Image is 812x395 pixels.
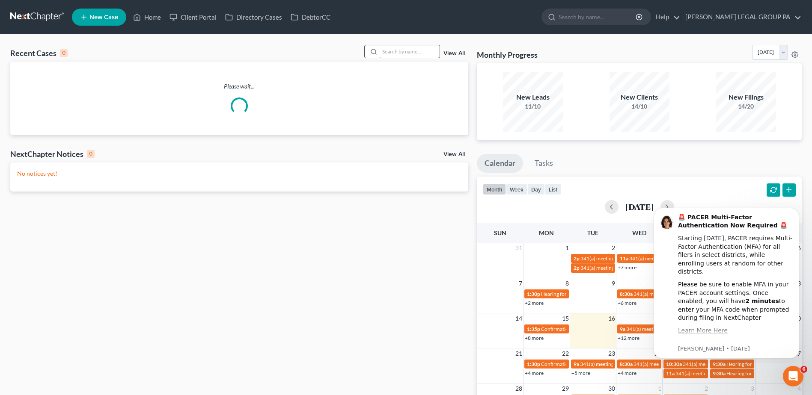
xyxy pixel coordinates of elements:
[539,229,554,236] span: Mon
[716,102,776,111] div: 14/20
[610,102,669,111] div: 14/10
[713,370,726,377] span: 9:30a
[527,326,540,332] span: 1:35p
[574,255,580,262] span: 2p
[571,370,590,376] a: +5 more
[527,183,545,195] button: day
[380,45,440,58] input: Search by name...
[580,255,708,262] span: 341(a) meeting for [PERSON_NAME] & [PERSON_NAME]
[541,361,684,367] span: Confirmation hearing for [PERSON_NAME] & [PERSON_NAME]
[37,145,152,153] p: Message from Emma, sent 6w ago
[681,9,801,25] a: [PERSON_NAME] LEGAL GROUP PA
[574,265,580,271] span: 2p
[518,278,523,289] span: 7
[559,9,637,25] input: Search by name...
[629,255,757,262] span: 341(a) meeting for [PERSON_NAME] & [PERSON_NAME]
[565,243,570,253] span: 1
[713,361,726,367] span: 9:30a
[525,370,544,376] a: +4 more
[783,366,803,386] iframe: Intercom live chat
[611,243,616,253] span: 2
[641,200,812,363] iframe: Intercom notifications message
[443,151,465,157] a: View All
[17,169,461,178] p: No notices yet!
[10,82,468,91] p: Please wait...
[494,229,506,236] span: Sun
[620,291,633,297] span: 8:30a
[610,92,669,102] div: New Clients
[607,383,616,394] span: 30
[800,366,807,373] span: 6
[618,264,637,271] a: +7 more
[10,149,95,159] div: NextChapter Notices
[527,291,540,297] span: 1:30p
[618,370,637,376] a: +4 more
[477,50,538,60] h3: Monthly Progress
[620,361,633,367] span: 8:30a
[607,348,616,359] span: 23
[750,383,755,394] span: 3
[515,243,523,253] span: 31
[10,48,68,58] div: Recent Cases
[561,313,570,324] span: 15
[477,154,523,173] a: Calendar
[515,383,523,394] span: 28
[89,14,118,21] span: New Case
[503,92,563,102] div: New Leads
[618,300,637,306] a: +6 more
[525,335,544,341] a: +8 more
[443,50,465,56] a: View All
[503,102,563,111] div: 11/10
[587,229,598,236] span: Tue
[525,300,544,306] a: +2 more
[580,361,663,367] span: 341(a) meeting for [PERSON_NAME]
[666,370,675,377] span: 11a
[626,326,754,332] span: 341(a) meeting for [PERSON_NAME] & [PERSON_NAME]
[545,183,561,195] button: list
[657,383,662,394] span: 1
[634,361,716,367] span: 341(a) meeting for [PERSON_NAME]
[634,291,716,297] span: 341(a) meeting for [PERSON_NAME]
[60,49,68,57] div: 0
[515,313,523,324] span: 14
[165,9,221,25] a: Client Portal
[618,335,639,341] a: +12 more
[515,348,523,359] span: 21
[580,265,708,271] span: 341(a) meeting for [PERSON_NAME] & [PERSON_NAME]
[716,92,776,102] div: New Filings
[611,278,616,289] span: 9
[129,9,165,25] a: Home
[541,326,684,332] span: Confirmation Hearing for [PERSON_NAME] & [PERSON_NAME]
[561,383,570,394] span: 29
[527,361,540,367] span: 1:30p
[87,150,95,158] div: 0
[565,278,570,289] span: 8
[632,229,646,236] span: Wed
[675,370,758,377] span: 341(a) meeting for [PERSON_NAME]
[625,202,654,211] h2: [DATE]
[527,154,561,173] a: Tasks
[506,183,527,195] button: week
[221,9,286,25] a: Directory Cases
[574,361,579,367] span: 9a
[37,140,152,172] i: We use the Salesforce Authenticator app for MFA at NextChapter and other users are reporting the ...
[620,326,625,332] span: 9a
[704,383,709,394] span: 2
[607,313,616,324] span: 16
[666,361,682,367] span: 10:30a
[483,183,506,195] button: month
[286,9,335,25] a: DebtorCC
[797,383,802,394] span: 4
[651,9,680,25] a: Help
[620,255,628,262] span: 11a
[683,361,765,367] span: 341(a) meeting for [PERSON_NAME]
[541,291,608,297] span: Hearing for [PERSON_NAME]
